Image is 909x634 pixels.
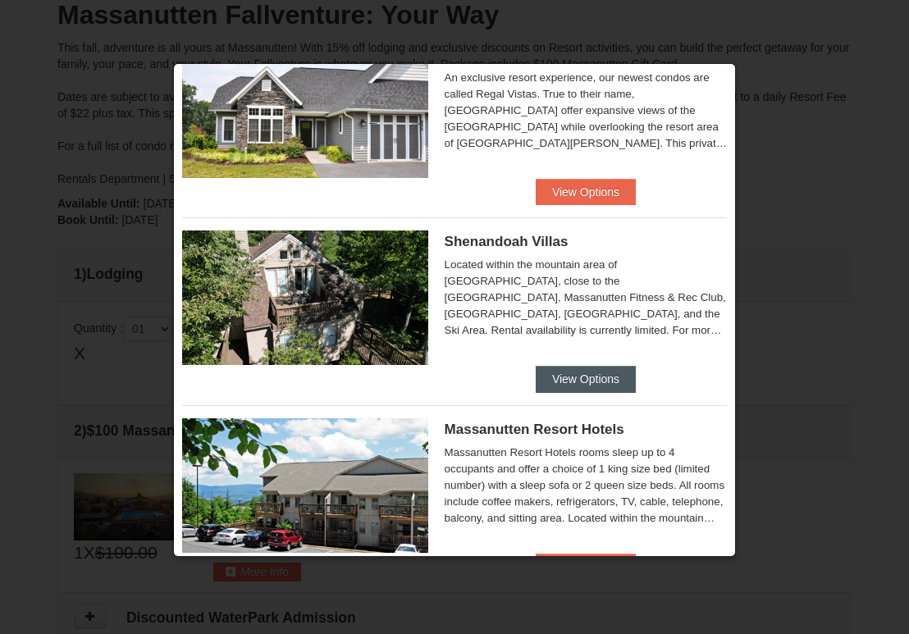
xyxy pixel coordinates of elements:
button: View Options [536,554,636,580]
button: View Options [536,179,636,205]
div: Located within the mountain area of [GEOGRAPHIC_DATA], close to the [GEOGRAPHIC_DATA], Massanutte... [445,257,728,339]
span: Shenandoah Villas [445,234,569,249]
div: An exclusive resort experience, our newest condos are called Regal Vistas. True to their name, [G... [445,70,728,152]
div: Massanutten Resort Hotels rooms sleep up to 4 occupants and offer a choice of 1 king size bed (li... [445,445,728,527]
img: 19219026-1-e3b4ac8e.jpg [182,418,428,553]
img: 19219019-2-e70bf45f.jpg [182,230,428,365]
span: Massanutten Resort Hotels [445,422,624,437]
button: View Options [536,366,636,392]
img: 19218991-1-902409a9.jpg [182,43,428,178]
